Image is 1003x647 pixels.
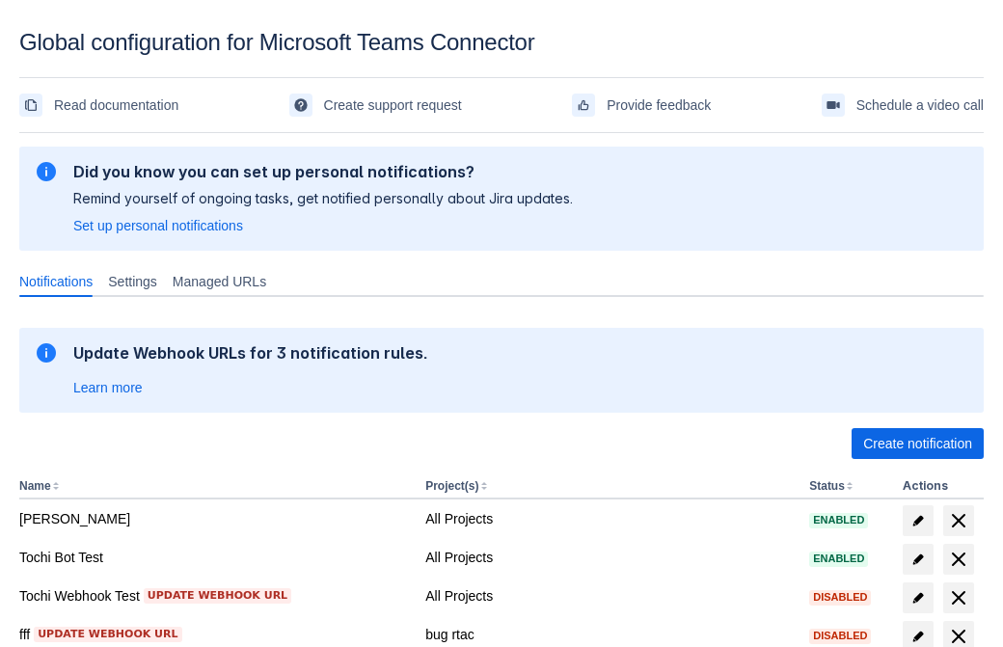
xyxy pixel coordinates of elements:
div: Tochi Bot Test [19,548,410,567]
button: Name [19,479,51,493]
div: fff [19,625,410,644]
span: Settings [108,272,157,291]
span: Enabled [809,515,868,526]
span: information [35,160,58,183]
p: Remind yourself of ongoing tasks, get notified personally about Jira updates. [73,189,573,208]
button: Project(s) [425,479,478,493]
div: Global configuration for Microsoft Teams Connector [19,29,984,56]
div: bug rtac [425,625,794,644]
span: edit [910,629,926,644]
span: Read documentation [54,90,178,121]
span: Schedule a video call [856,90,984,121]
h2: Did you know you can set up personal notifications? [73,162,573,181]
span: delete [947,548,970,571]
div: Tochi Webhook Test [19,586,410,606]
span: Disabled [809,592,871,603]
button: Create notification [852,428,984,459]
span: Managed URLs [173,272,266,291]
span: Enabled [809,553,868,564]
span: information [35,341,58,364]
button: Status [809,479,845,493]
span: Update webhook URL [38,627,177,642]
div: All Projects [425,548,794,567]
span: delete [947,586,970,609]
span: support [293,97,309,113]
span: videoCall [826,97,841,113]
div: All Projects [425,586,794,606]
span: delete [947,509,970,532]
span: Notifications [19,272,93,291]
h2: Update Webhook URLs for 3 notification rules. [73,343,428,363]
div: All Projects [425,509,794,528]
th: Actions [895,474,984,499]
span: edit [910,590,926,606]
span: documentation [23,97,39,113]
span: Update webhook URL [148,588,287,604]
a: Schedule a video call [822,90,984,121]
a: Set up personal notifications [73,216,243,235]
div: [PERSON_NAME] [19,509,410,528]
span: Create notification [863,428,972,459]
span: edit [910,513,926,528]
a: Provide feedback [572,90,711,121]
a: Create support request [289,90,462,121]
a: Learn more [73,378,143,397]
span: Create support request [324,90,462,121]
span: Disabled [809,631,871,641]
a: Read documentation [19,90,178,121]
span: edit [910,552,926,567]
span: Provide feedback [607,90,711,121]
span: feedback [576,97,591,113]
